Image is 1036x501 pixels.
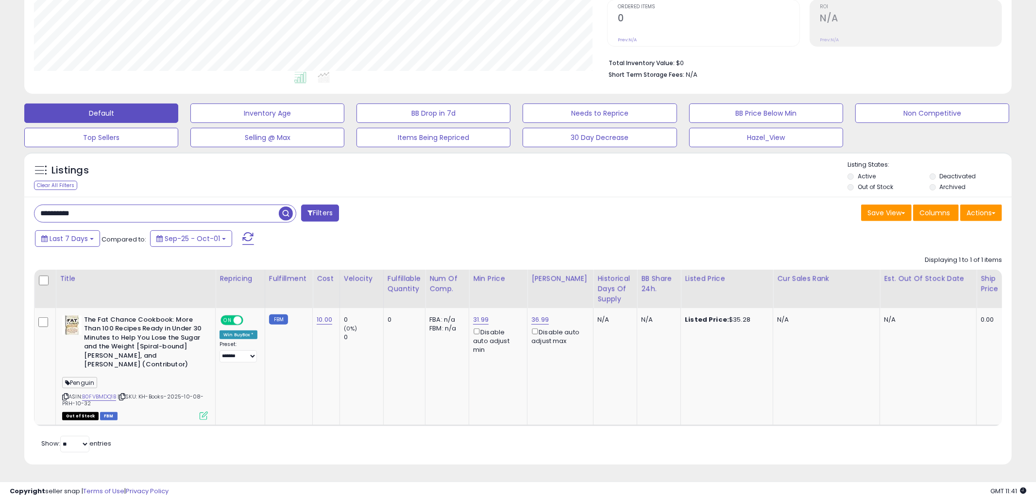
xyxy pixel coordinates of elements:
[990,486,1026,496] span: 2025-10-9 11:41 GMT
[357,104,510,123] button: BB Drop in 7d
[165,234,220,243] span: Sep-25 - Oct-01
[220,274,261,284] div: Repricing
[618,37,637,43] small: Prev: N/A
[777,315,872,324] div: N/A
[190,104,344,123] button: Inventory Age
[24,128,178,147] button: Top Sellers
[820,37,839,43] small: Prev: N/A
[609,70,684,79] b: Short Term Storage Fees:
[523,104,677,123] button: Needs to Reprice
[301,205,339,222] button: Filters
[41,439,111,448] span: Show: entries
[686,70,697,79] span: N/A
[150,230,232,247] button: Sep-25 - Oct-01
[62,315,208,419] div: ASIN:
[473,327,520,354] div: Disable auto adjust min
[317,274,336,284] div: Cost
[35,230,100,247] button: Last 7 Days
[51,164,89,177] h5: Listings
[858,183,893,191] label: Out of Stock
[597,274,633,304] div: Historical Days Of Supply
[925,256,1002,265] div: Displaying 1 to 1 of 1 items
[531,327,586,346] div: Disable auto adjust max
[473,315,489,325] a: 31.99
[618,4,799,10] span: Ordered Items
[820,13,1002,26] h2: N/A
[10,486,45,496] strong: Copyright
[820,4,1002,10] span: ROI
[685,274,769,284] div: Listed Price
[344,333,383,342] div: 0
[242,316,257,324] span: OFF
[344,325,357,332] small: (0%)
[848,160,1012,170] p: Listing States:
[940,172,976,180] label: Deactivated
[344,315,383,324] div: 0
[344,274,379,284] div: Velocity
[24,104,178,123] button: Default
[429,315,461,324] div: FBA: n/a
[685,315,765,324] div: $35.28
[60,274,211,284] div: Title
[884,315,969,324] p: N/A
[190,128,344,147] button: Selling @ Max
[919,208,950,218] span: Columns
[981,274,1000,294] div: Ship Price
[429,324,461,333] div: FBM: n/a
[858,172,876,180] label: Active
[269,314,288,325] small: FBM
[685,315,729,324] b: Listed Price:
[861,205,912,221] button: Save View
[473,274,523,284] div: Min Price
[609,56,995,68] li: $0
[981,315,997,324] div: 0.00
[689,128,843,147] button: Hazel_View
[960,205,1002,221] button: Actions
[62,393,204,407] span: | SKU: KH-Books-2025-10-08-PRH-10-32
[609,59,675,67] b: Total Inventory Value:
[317,315,332,325] a: 10.00
[220,341,257,363] div: Preset:
[221,316,234,324] span: ON
[940,183,966,191] label: Archived
[429,274,465,294] div: Num of Comp.
[102,235,146,244] span: Compared to:
[597,315,629,324] div: N/A
[641,315,673,324] div: N/A
[82,393,116,401] a: B0FVBMDQ1B
[618,13,799,26] h2: 0
[531,274,589,284] div: [PERSON_NAME]
[100,412,118,420] span: FBM
[855,104,1009,123] button: Non Competitive
[62,377,97,388] span: Penguin
[884,274,972,284] div: Est. Out Of Stock Date
[220,330,257,339] div: Win BuyBox *
[531,315,549,325] a: 36.99
[83,486,124,496] a: Terms of Use
[10,487,169,496] div: seller snap | |
[523,128,677,147] button: 30 Day Decrease
[913,205,959,221] button: Columns
[62,315,82,335] img: 61UlSUBXM+L._SL40_.jpg
[34,181,77,190] div: Clear All Filters
[126,486,169,496] a: Privacy Policy
[50,234,88,243] span: Last 7 Days
[777,274,876,284] div: Cur Sales Rank
[388,274,421,294] div: Fulfillable Quantity
[84,315,202,372] b: The Fat Chance Cookbook: More Than 100 Recipes Ready in Under 30 Minutes to Help You Lose the Sug...
[269,274,308,284] div: Fulfillment
[357,128,510,147] button: Items Being Repriced
[62,412,99,420] span: All listings that are currently out of stock and unavailable for purchase on Amazon
[689,104,843,123] button: BB Price Below Min
[388,315,418,324] div: 0
[641,274,677,294] div: BB Share 24h.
